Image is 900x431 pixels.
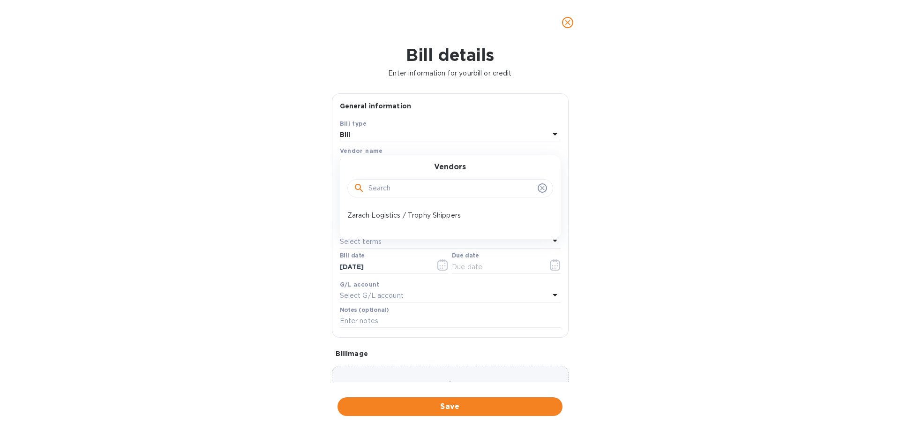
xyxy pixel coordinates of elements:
h1: Bill details [7,45,892,65]
b: Vendor name [340,147,383,154]
p: Select G/L account [340,291,404,301]
input: Due date [452,260,540,274]
b: General information [340,102,412,110]
span: Save [345,401,555,412]
p: Select vendor name [340,157,405,167]
h3: Vendors [434,163,466,172]
p: Enter information for your bill or credit [7,68,892,78]
input: Select date [340,260,428,274]
b: G/L account [340,281,380,288]
button: Save [337,397,562,416]
p: Zarach Logistics / Trophy Shippers [347,211,546,220]
button: close [556,11,579,34]
input: Enter notes [340,314,561,328]
p: Select terms [340,237,382,247]
b: Bill type [340,120,367,127]
p: Bill image [336,349,565,358]
label: Bill date [340,253,365,259]
label: Notes (optional) [340,307,389,313]
input: Search [368,181,534,196]
label: Due date [452,253,479,259]
b: Bill [340,131,351,138]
